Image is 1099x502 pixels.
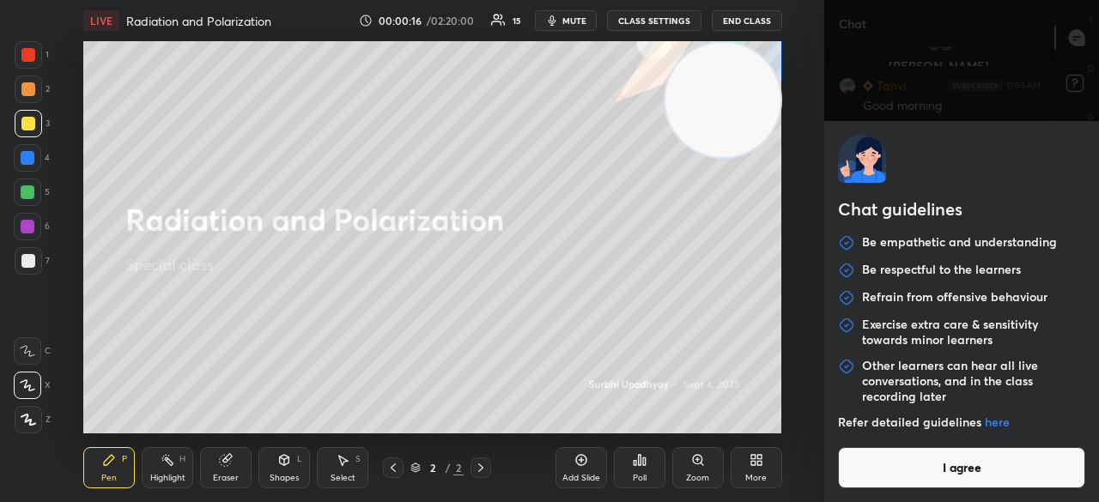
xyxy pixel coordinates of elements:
h2: Chat guidelines [838,197,1085,226]
div: Poll [633,474,647,482]
div: 4 [14,144,50,172]
div: 1 [15,41,49,69]
p: Other learners can hear all live conversations, and in the class recording later [862,358,1085,404]
p: Be empathetic and understanding [862,234,1057,251]
div: X [14,372,51,399]
div: More [745,474,767,482]
div: 2 [15,76,50,103]
div: P [122,455,127,463]
div: / [445,463,450,473]
div: 5 [14,178,50,206]
h4: Radiation and Polarization [126,13,271,29]
div: Pen [101,474,117,482]
div: 6 [14,213,50,240]
div: Add Slide [562,474,600,482]
button: mute [535,10,597,31]
div: L [297,455,302,463]
div: Highlight [150,474,185,482]
div: S [355,455,361,463]
div: Z [15,406,51,433]
a: here [985,414,1010,430]
div: 15 [513,16,521,25]
button: CLASS SETTINGS [607,10,701,31]
div: 2 [453,460,464,475]
p: Be respectful to the learners [862,262,1021,279]
button: End Class [712,10,782,31]
span: mute [562,15,586,27]
div: 7 [15,247,50,275]
div: Select [331,474,355,482]
button: I agree [838,447,1085,488]
p: Exercise extra care & sensitivity towards minor learners [862,317,1085,348]
div: C [14,337,51,365]
div: 2 [424,463,441,473]
p: Refer detailed guidelines [838,414,1085,430]
div: H [179,455,185,463]
p: Refrain from offensive behaviour [862,289,1047,306]
div: Eraser [213,474,239,482]
div: Zoom [686,474,709,482]
div: 3 [15,110,50,137]
div: LIVE [83,10,119,31]
div: Shapes [270,474,299,482]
